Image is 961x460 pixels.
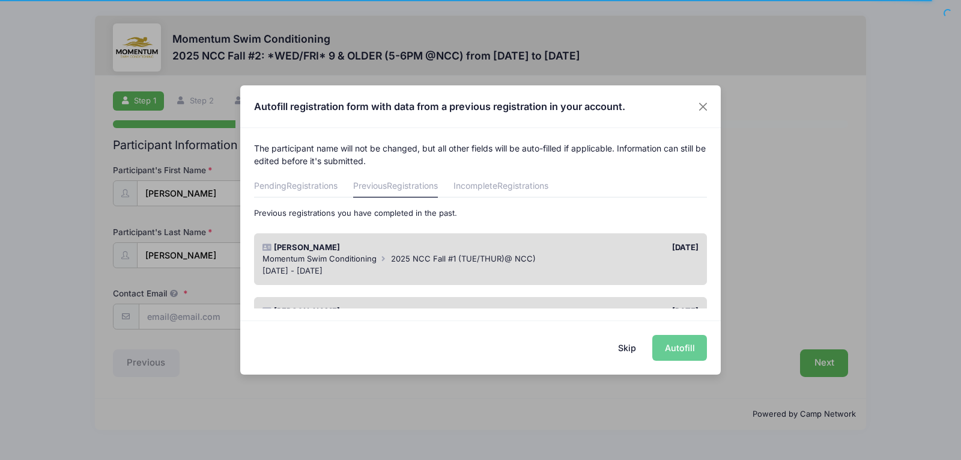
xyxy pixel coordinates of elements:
[387,180,438,191] span: Registrations
[254,142,708,167] p: The participant name will not be changed, but all other fields will be auto-filled if applicable....
[497,180,548,191] span: Registrations
[256,305,480,317] div: [PERSON_NAME]
[262,254,377,263] span: Momentum Swim Conditioning
[480,242,705,254] div: [DATE]
[254,99,625,114] h4: Autofill registration form with data from a previous registration in your account.
[353,176,438,198] a: Previous
[254,176,338,198] a: Pending
[606,335,649,361] button: Skip
[693,96,714,117] button: Close
[256,242,480,254] div: [PERSON_NAME]
[480,305,705,317] div: [DATE]
[254,207,708,219] p: Previous registrations you have completed in the past.
[262,265,699,277] div: [DATE] - [DATE]
[453,176,548,198] a: Incomplete
[286,180,338,191] span: Registrations
[391,254,536,263] span: 2025 NCC Fall #1 (TUE/THUR)@ NCC)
